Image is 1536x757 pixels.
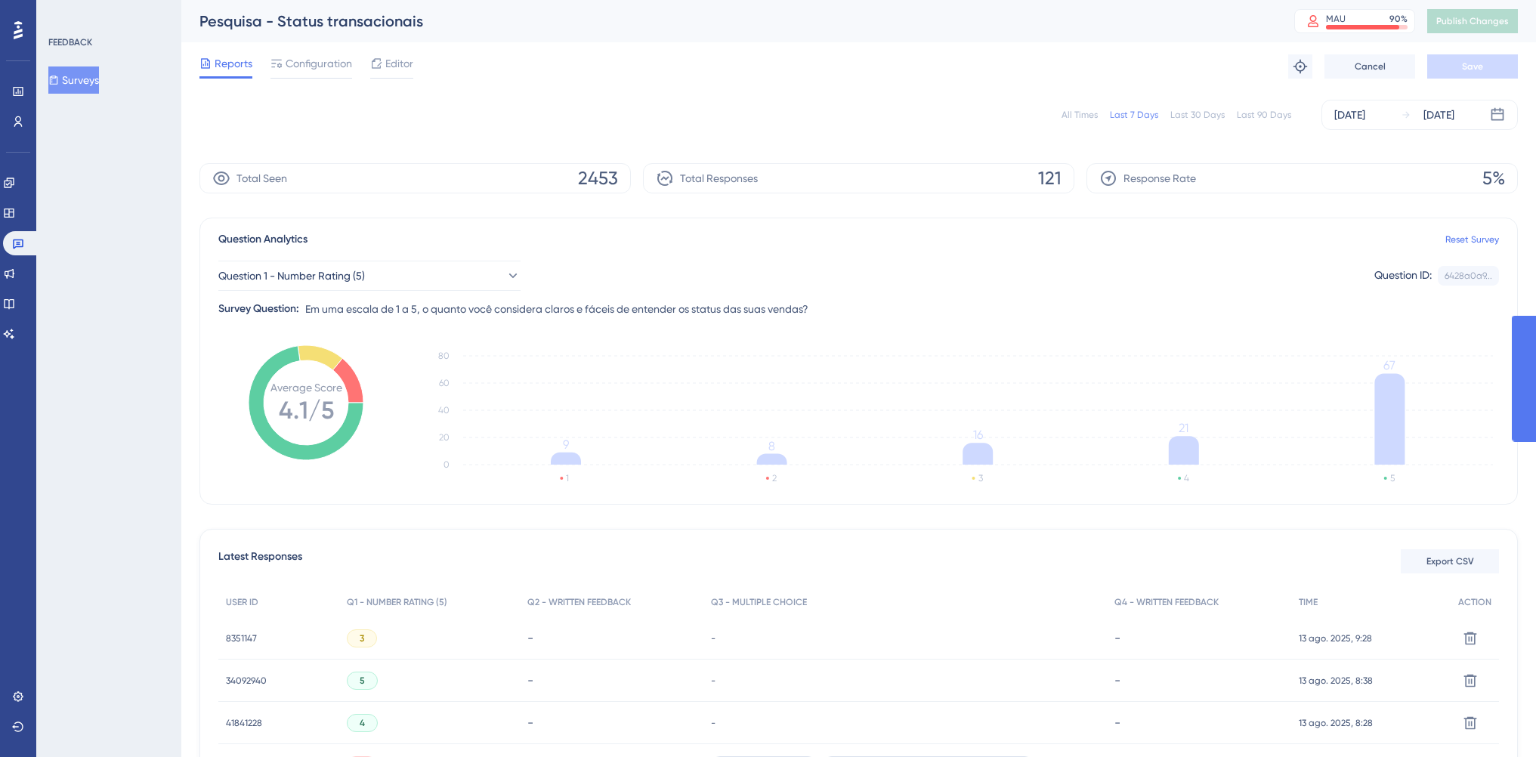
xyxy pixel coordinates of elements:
span: Save [1462,60,1483,73]
span: 5% [1482,166,1505,190]
tspan: 9 [563,437,569,452]
tspan: 40 [438,405,450,416]
tspan: 60 [439,378,450,388]
tspan: Average Score [270,382,342,394]
a: Reset Survey [1445,233,1499,246]
span: 8351147 [226,632,257,644]
span: - [711,717,715,729]
div: [DATE] [1334,106,1365,124]
div: - [527,673,696,687]
div: - [1114,673,1284,687]
div: 6428a0a9... [1445,270,1492,282]
span: Q1 - NUMBER RATING (5) [347,596,447,608]
tspan: 21 [1179,421,1188,435]
span: 3 [360,632,364,644]
tspan: 0 [443,459,450,470]
button: Question 1 - Number Rating (5) [218,261,521,291]
text: 4 [1184,473,1189,484]
div: Pesquisa - Status transacionais [199,11,1256,32]
span: TIME [1299,596,1318,608]
span: - [711,675,715,687]
tspan: 4.1/5 [279,396,334,425]
iframe: UserGuiding AI Assistant Launcher [1473,697,1518,743]
div: Last 90 Days [1237,109,1291,121]
button: Save [1427,54,1518,79]
button: Cancel [1324,54,1415,79]
text: 1 [566,473,569,484]
span: Q3 - MULTIPLE CHOICE [711,596,807,608]
div: Last 30 Days [1170,109,1225,121]
span: 13 ago. 2025, 8:28 [1299,717,1373,729]
tspan: 8 [768,439,775,453]
span: 13 ago. 2025, 9:28 [1299,632,1372,644]
span: Q2 - WRITTEN FEEDBACK [527,596,631,608]
span: ACTION [1458,596,1491,608]
div: [DATE] [1423,106,1454,124]
span: Question 1 - Number Rating (5) [218,267,365,285]
tspan: 20 [439,432,450,443]
div: - [527,631,696,645]
span: - [711,632,715,644]
tspan: 80 [438,351,450,361]
div: MAU [1326,13,1346,25]
span: Response Rate [1123,169,1196,187]
div: All Times [1062,109,1098,121]
span: USER ID [226,596,258,608]
span: Latest Responses [218,548,302,575]
div: FEEDBACK [48,36,92,48]
span: 34092940 [226,675,267,687]
span: 2453 [578,166,618,190]
span: Total Seen [236,169,287,187]
span: Editor [385,54,413,73]
span: 13 ago. 2025, 8:38 [1299,675,1373,687]
div: - [1114,631,1284,645]
span: Total Responses [680,169,758,187]
div: Question ID: [1374,266,1432,286]
span: Em uma escala de 1 a 5, o quanto você considera claros e fáceis de entender os status das suas ve... [305,300,808,318]
text: 2 [772,473,777,484]
div: - [1114,715,1284,730]
span: 4 [360,717,365,729]
div: - [527,715,696,730]
span: 121 [1038,166,1062,190]
span: 41841228 [226,717,262,729]
tspan: 67 [1383,358,1395,372]
div: 90 % [1389,13,1408,25]
span: Reports [215,54,252,73]
span: Question Analytics [218,230,308,249]
button: Publish Changes [1427,9,1518,33]
span: 5 [360,675,365,687]
div: Last 7 Days [1110,109,1158,121]
span: Configuration [286,54,352,73]
button: Export CSV [1401,549,1499,573]
tspan: 16 [973,428,983,442]
text: 5 [1390,473,1395,484]
div: Survey Question: [218,300,299,318]
button: Surveys [48,66,99,94]
span: Export CSV [1426,555,1474,567]
text: 3 [978,473,983,484]
span: Q4 - WRITTEN FEEDBACK [1114,596,1219,608]
span: Cancel [1355,60,1386,73]
span: Publish Changes [1436,15,1509,27]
